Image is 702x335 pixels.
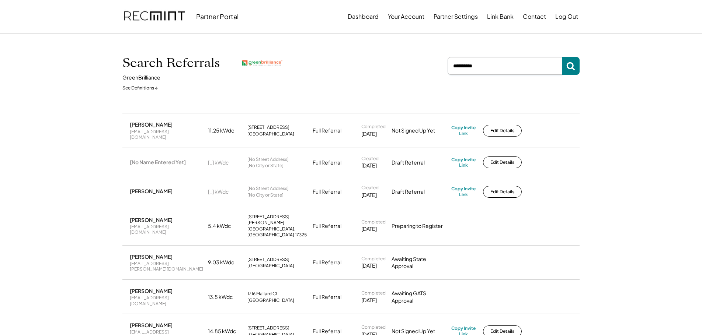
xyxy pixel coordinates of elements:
div: [EMAIL_ADDRESS][DOMAIN_NAME] [130,224,204,235]
button: Link Bank [487,9,514,24]
div: Full Referral [313,259,341,266]
div: [DATE] [361,297,377,304]
div: Completed [361,219,386,225]
div: Copy Invite Link [451,186,476,197]
div: [DATE] [361,262,377,269]
div: Draft Referral [392,159,447,166]
div: Draft Referral [392,188,447,195]
div: Copy Invite Link [451,125,476,136]
div: [STREET_ADDRESS] [247,257,289,262]
div: [_] kWdc [208,188,243,195]
div: Created [361,185,379,191]
div: [No Name Entered Yet] [130,159,186,165]
div: [GEOGRAPHIC_DATA] [247,131,294,137]
div: [EMAIL_ADDRESS][DOMAIN_NAME] [130,295,204,306]
div: [EMAIL_ADDRESS][PERSON_NAME][DOMAIN_NAME] [130,261,204,272]
img: greenbrilliance.png [242,60,282,66]
div: 1716 Mallard Ct [247,291,278,297]
button: Dashboard [348,9,379,24]
img: recmint-logotype%403x.png [124,4,185,29]
div: [PERSON_NAME] [130,216,173,223]
div: [_] kWdc [208,159,243,166]
div: [GEOGRAPHIC_DATA], [GEOGRAPHIC_DATA] 17325 [247,226,308,237]
div: Awaiting State Approval [392,255,447,270]
div: Full Referral [313,222,341,230]
div: [No Street Address] [247,186,289,191]
div: [No City or State] [247,163,284,169]
div: Partner Portal [196,12,239,21]
button: Your Account [388,9,424,24]
div: Full Referral [313,328,341,335]
div: Full Referral [313,293,341,301]
div: See Definitions ↓ [122,85,158,91]
div: Full Referral [313,188,341,195]
div: Full Referral [313,159,341,166]
div: [GEOGRAPHIC_DATA] [247,297,294,303]
div: Completed [361,124,386,130]
div: 13.5 kWdc [208,293,243,301]
div: [No Street Address] [247,156,289,162]
h1: Search Referrals [122,55,220,71]
div: [DATE] [361,191,377,199]
div: Created [361,156,379,162]
div: Not Signed Up Yet [392,328,447,335]
div: Not Signed Up Yet [392,127,447,134]
div: [PERSON_NAME] [130,322,173,328]
div: 14.85 kWdc [208,328,243,335]
button: Edit Details [483,186,522,198]
div: [PERSON_NAME] [130,288,173,294]
div: [STREET_ADDRESS][PERSON_NAME] [247,214,308,225]
div: [PERSON_NAME] [130,188,173,194]
button: Contact [523,9,546,24]
div: Awaiting GATS Approval [392,290,447,304]
div: [EMAIL_ADDRESS][DOMAIN_NAME] [130,129,204,140]
div: 9.03 kWdc [208,259,243,266]
div: [DATE] [361,130,377,138]
div: [PERSON_NAME] [130,121,173,128]
div: GreenBrilliance [122,74,160,81]
div: [STREET_ADDRESS] [247,325,289,331]
div: 11.25 kWdc [208,127,243,134]
div: [GEOGRAPHIC_DATA] [247,263,294,269]
button: Log Out [555,9,578,24]
div: 5.4 kWdc [208,222,243,230]
div: Completed [361,290,386,296]
button: Edit Details [483,125,522,137]
div: [STREET_ADDRESS] [247,124,289,130]
div: [DATE] [361,162,377,169]
div: Completed [361,324,386,330]
div: Full Referral [313,127,341,134]
div: [PERSON_NAME] [130,253,173,260]
div: Copy Invite Link [451,157,476,168]
div: Preparing to Register [392,222,447,230]
button: Edit Details [483,156,522,168]
div: Completed [361,256,386,262]
button: Partner Settings [434,9,478,24]
div: [No City or State] [247,192,284,198]
div: [DATE] [361,225,377,233]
